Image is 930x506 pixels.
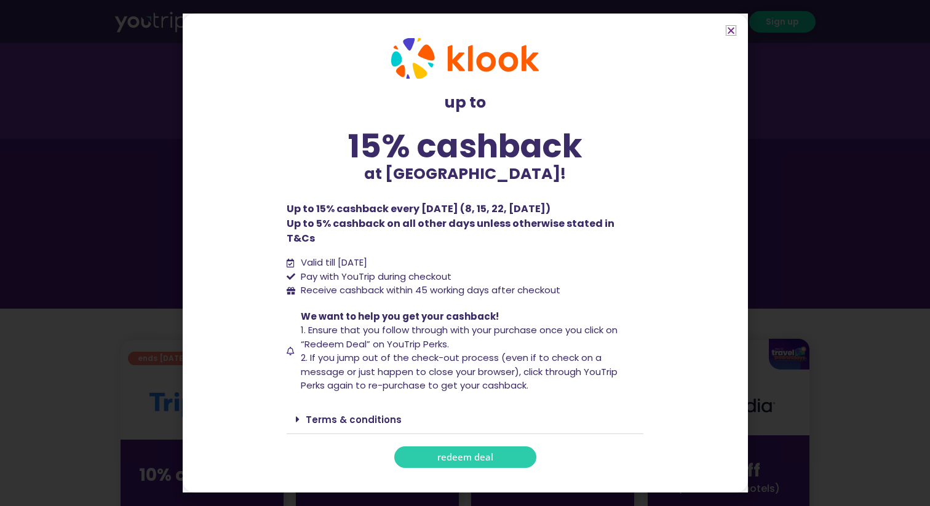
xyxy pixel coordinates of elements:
a: redeem deal [394,446,536,468]
span: 1. Ensure that you follow through with your purchase once you click on “Redeem Deal” on YouTrip P... [301,323,618,350]
p: Up to 15% cashback every [DATE] (8, 15, 22, [DATE]) Up to 5% cashback on all other days unless ot... [287,202,643,246]
div: 15% cashback [287,130,643,162]
span: Receive cashback within 45 working days after checkout [298,283,560,298]
a: Close [726,26,736,35]
span: redeem deal [437,453,493,462]
p: at [GEOGRAPHIC_DATA]! [287,162,643,186]
span: Valid till [DATE] [298,256,367,270]
p: up to [287,91,643,114]
div: Terms & conditions [287,405,643,434]
a: Terms & conditions [306,413,402,426]
span: Pay with YouTrip during checkout [298,270,451,284]
span: 2. If you jump out of the check-out process (even if to check on a message or just happen to clos... [301,351,618,392]
span: We want to help you get your cashback! [301,310,499,323]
